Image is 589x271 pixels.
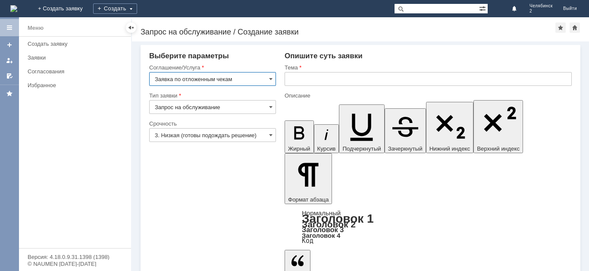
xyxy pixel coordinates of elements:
[285,153,332,204] button: Формат абзаца
[10,5,17,12] img: logo
[339,104,384,153] button: Подчеркнутый
[28,254,122,260] div: Версия: 4.18.0.9.31.1398 (1398)
[288,145,310,152] span: Жирный
[285,120,314,153] button: Жирный
[385,108,426,153] button: Зачеркнутый
[93,3,137,14] div: Создать
[149,121,274,126] div: Срочность
[477,145,520,152] span: Верхний индекс
[285,93,570,98] div: Описание
[555,22,566,33] div: Добавить в избранное
[28,261,122,267] div: © NAUMEN [DATE]-[DATE]
[149,52,229,60] span: Выберите параметры
[302,232,340,239] a: Заголовок 4
[529,3,553,9] span: Челябинск
[28,41,126,47] div: Создать заявку
[388,145,423,152] span: Зачеркнутый
[317,145,336,152] span: Курсив
[24,65,129,78] a: Согласования
[429,145,470,152] span: Нижний индекс
[285,210,572,244] div: Формат абзаца
[126,22,136,33] div: Скрыть меню
[314,124,339,153] button: Курсив
[302,209,341,217] a: Нормальный
[302,212,374,225] a: Заголовок 1
[28,82,116,88] div: Избранное
[24,37,129,50] a: Создать заявку
[10,5,17,12] a: Перейти на домашнюю страницу
[141,28,555,36] div: Запрос на обслуживание / Создание заявки
[28,54,126,61] div: Заявки
[288,196,329,203] span: Формат абзаца
[342,145,381,152] span: Подчеркнутый
[285,52,363,60] span: Опишите суть заявки
[149,93,274,98] div: Тип заявки
[302,219,356,229] a: Заголовок 2
[28,68,126,75] div: Согласования
[24,51,129,64] a: Заявки
[302,237,313,245] a: Код
[570,22,580,33] div: Сделать домашней страницей
[3,54,16,67] a: Мои заявки
[529,9,553,14] span: 2
[28,23,44,33] div: Меню
[473,100,523,153] button: Верхний индекс
[285,65,570,70] div: Тема
[426,102,474,153] button: Нижний индекс
[3,38,16,52] a: Создать заявку
[149,65,274,70] div: Соглашение/Услуга
[302,226,344,233] a: Заголовок 3
[479,4,488,12] span: Расширенный поиск
[3,69,16,83] a: Мои согласования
